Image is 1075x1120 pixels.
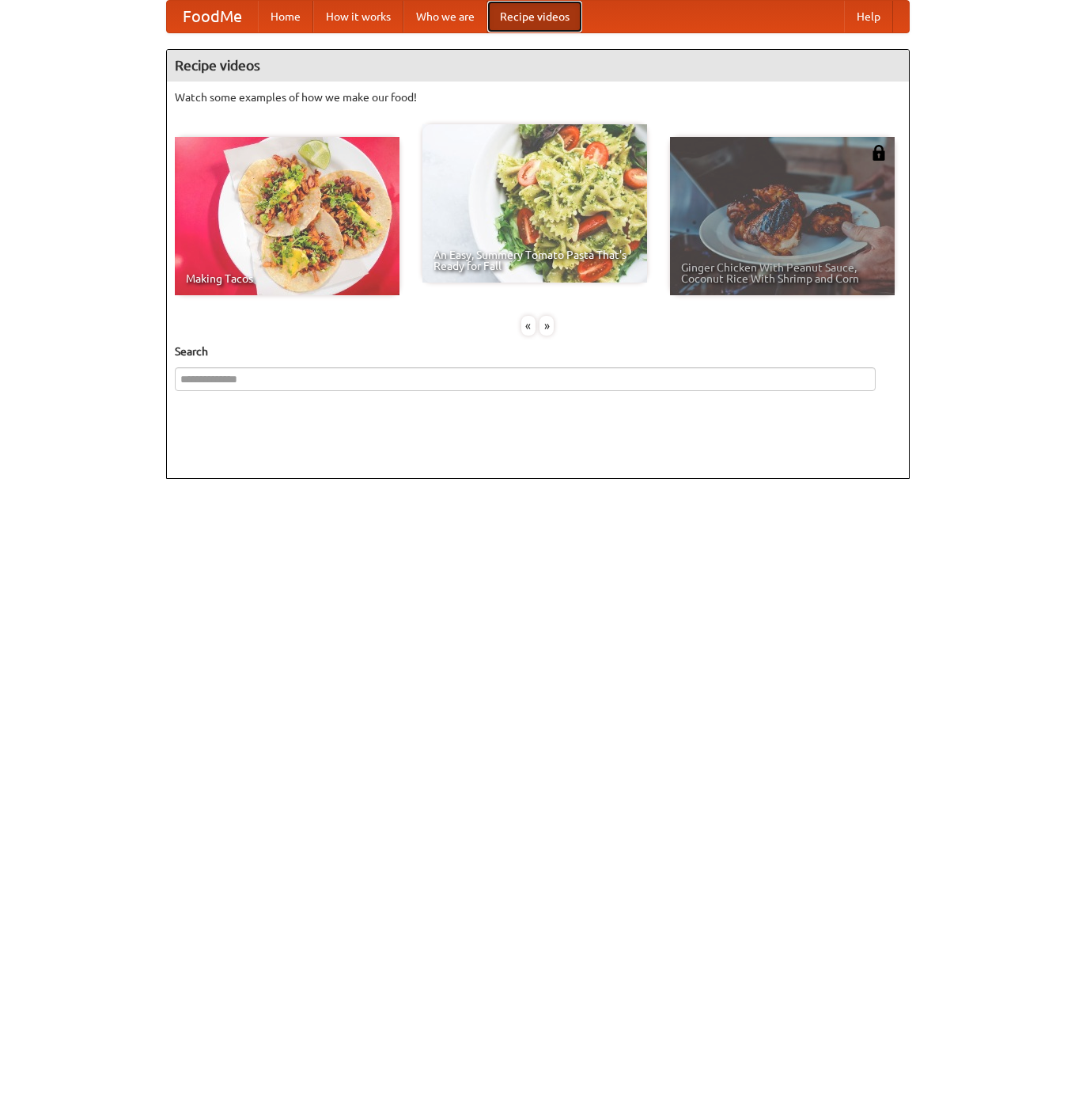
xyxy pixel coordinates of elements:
a: Home [258,1,313,32]
a: Help [844,1,893,32]
div: » [539,316,554,336]
div: « [521,316,536,336]
a: Making Tacos [175,137,399,295]
h4: Recipe videos [167,50,909,82]
a: An Easy, Summery Tomato Pasta That's Ready for Fall [422,124,647,283]
span: An Easy, Summery Tomato Pasta That's Ready for Fall [433,249,636,271]
span: Making Tacos [186,273,388,284]
a: Recipe videos [487,1,582,32]
p: Watch some examples of how we make our food! [175,89,901,105]
h5: Search [175,344,901,359]
a: How it works [313,1,403,32]
a: Who we are [403,1,487,32]
a: FoodMe [167,1,258,32]
img: 483408.png [871,145,887,161]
